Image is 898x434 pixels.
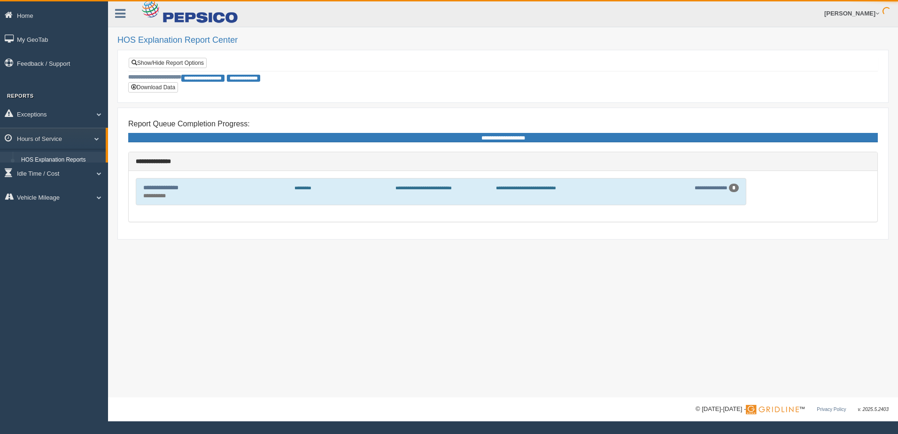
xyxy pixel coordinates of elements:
a: Show/Hide Report Options [129,58,207,68]
a: Privacy Policy [817,407,846,412]
a: HOS Explanation Reports [17,152,106,169]
h2: HOS Explanation Report Center [117,36,889,45]
h4: Report Queue Completion Progress: [128,120,878,128]
div: © [DATE]-[DATE] - ™ [696,404,889,414]
button: Download Data [128,82,178,93]
img: Gridline [746,405,799,414]
span: v. 2025.5.2403 [858,407,889,412]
